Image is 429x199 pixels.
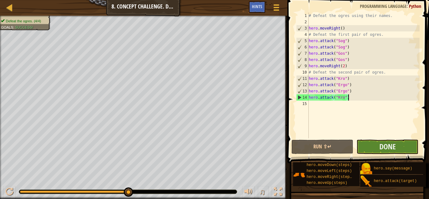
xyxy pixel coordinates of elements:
[296,13,309,19] div: 1
[296,50,309,57] div: 7
[13,25,15,29] span: :
[242,186,255,199] button: Adjust volume
[307,163,352,167] span: hero.moveDown(steps)
[296,94,309,101] div: 14
[307,169,352,173] span: hero.moveLeft(steps)
[296,57,309,63] div: 8
[307,181,347,185] span: hero.moveUp(steps)
[258,186,269,199] button: ♫
[296,63,309,69] div: 9
[296,44,309,50] div: 6
[296,101,309,107] div: 15
[6,19,41,23] span: Defeat the ogres. (4/4)
[374,166,412,171] span: hero.say(message)
[296,19,309,25] div: 2
[307,175,354,179] span: hero.moveRight(steps)
[15,25,33,29] span: Success!
[296,75,309,82] div: 11
[272,186,284,199] button: Toggle fullscreen
[3,186,16,199] button: Ctrl + P: Play
[259,187,265,196] span: ♫
[360,175,372,187] img: portrait.png
[1,25,13,29] span: Goals
[360,163,372,175] img: portrait.png
[296,82,309,88] div: 12
[409,3,421,9] span: Python
[291,140,353,154] button: Run ⇧↵
[379,141,396,152] span: Done
[407,3,409,9] span: :
[296,69,309,75] div: 10
[360,3,407,9] span: Programming language
[296,88,309,94] div: 13
[296,38,309,44] div: 5
[296,25,309,31] div: 3
[269,1,284,16] button: Show game menu
[252,3,262,9] span: Hints
[374,179,417,183] span: hero.attack(target)
[1,19,47,24] li: Defeat the ogres.
[293,169,305,181] img: portrait.png
[356,140,418,154] button: Done
[296,31,309,38] div: 4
